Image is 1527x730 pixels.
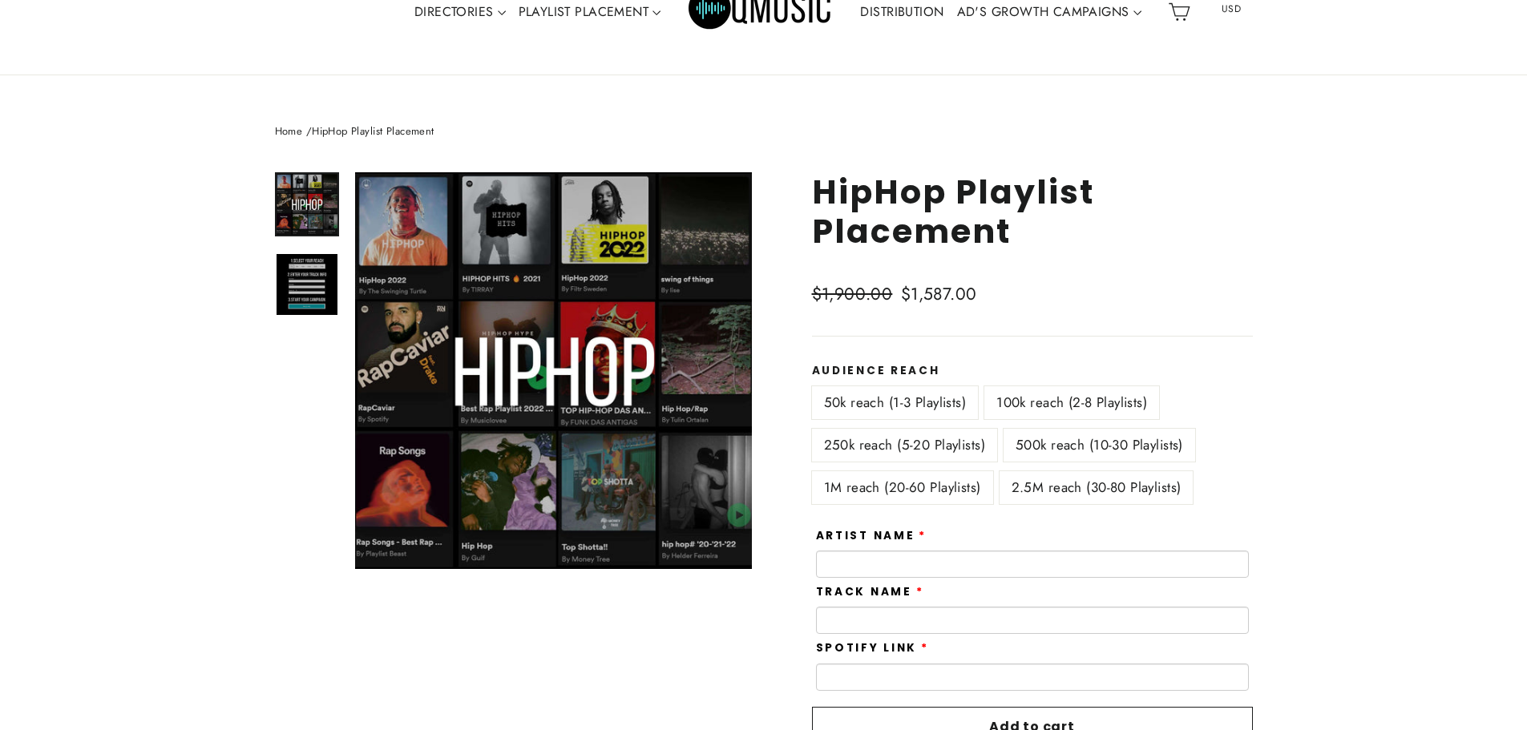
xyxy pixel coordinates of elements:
label: Spotify Link [816,642,929,655]
label: 500k reach (10-30 Playlists) [1004,429,1195,462]
label: 100k reach (2-8 Playlists) [984,386,1159,419]
label: 1M reach (20-60 Playlists) [812,471,993,504]
label: 50k reach (1-3 Playlists) [812,386,979,419]
label: Track Name [816,586,924,599]
h1: HipHop Playlist Placement [812,172,1253,251]
img: HipHop Playlist Placement [277,174,337,235]
a: Home [275,123,303,139]
label: 250k reach (5-20 Playlists) [812,429,997,462]
span: $1,900.00 [812,282,893,306]
label: Audience Reach [812,365,1253,377]
label: 2.5M reach (30-80 Playlists) [1000,471,1194,504]
label: Artist Name [816,530,927,542]
nav: breadcrumbs [275,123,1253,140]
img: HipHop Playlist Placement [277,254,337,315]
span: / [306,123,312,139]
span: $1,587.00 [901,282,977,306]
